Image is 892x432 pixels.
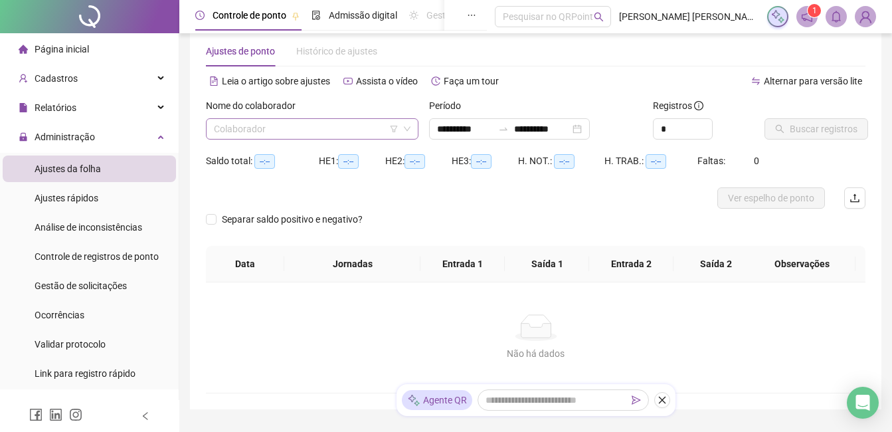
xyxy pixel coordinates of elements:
th: Data [206,246,284,282]
span: Ajustes de ponto [206,46,275,56]
button: Ver espelho de ponto [717,187,825,209]
span: left [141,411,150,421]
span: instagram [69,408,82,421]
span: --:-- [404,154,425,169]
div: Open Intercom Messenger [847,387,879,419]
span: Faltas: [697,156,727,166]
span: info-circle [694,101,703,110]
span: sun [409,11,418,20]
span: Relatórios [35,102,76,113]
img: 93522 [855,7,875,27]
span: Histórico de ajustes [296,46,377,56]
img: sparkle-icon.fc2bf0ac1784a2077858766a79e2daf3.svg [407,393,420,407]
span: history [431,76,440,86]
span: Registros [653,98,703,113]
span: home [19,45,28,54]
span: --:-- [471,154,491,169]
span: Link para registro rápido [35,368,135,379]
th: Saída 2 [673,246,758,282]
span: send [632,395,641,405]
span: swap [751,76,760,86]
span: --:-- [338,154,359,169]
span: ellipsis [467,11,476,20]
span: Gestão de férias [426,10,493,21]
button: Buscar registros [764,118,868,140]
div: HE 1: [319,154,385,169]
img: sparkle-icon.fc2bf0ac1784a2077858766a79e2daf3.svg [770,9,785,24]
span: youtube [343,76,353,86]
th: Observações [748,246,855,282]
th: Jornadas [284,246,420,282]
span: notification [801,11,813,23]
span: Validar protocolo [35,339,106,350]
span: Administração [35,132,95,142]
div: H. NOT.: [518,154,604,169]
th: Entrada 1 [420,246,505,282]
span: facebook [29,408,43,421]
span: 0 [754,156,759,166]
span: Admissão digital [329,10,397,21]
span: Cadastros [35,73,78,84]
span: Análise de inconsistências [35,222,142,233]
div: Agente QR [402,390,472,410]
div: Saldo total: [206,154,319,169]
span: pushpin [292,12,300,20]
span: close [658,395,667,405]
sup: 1 [808,4,821,17]
span: file [19,103,28,112]
span: Ocorrências [35,310,84,320]
span: user-add [19,74,28,83]
span: file-done [312,11,321,20]
span: --:-- [254,154,275,169]
span: Faça um tour [444,76,499,86]
span: Ajustes da folha [35,163,101,174]
span: down [403,125,411,133]
span: file-text [209,76,219,86]
span: to [498,124,509,134]
span: --:-- [646,154,666,169]
span: Observações [758,257,845,271]
span: Controle de registros de ponto [35,251,159,262]
span: clock-circle [195,11,205,20]
span: Gestão de solicitações [35,280,127,291]
th: Saída 1 [505,246,589,282]
label: Período [429,98,470,113]
span: Leia o artigo sobre ajustes [222,76,330,86]
div: H. TRAB.: [604,154,697,169]
span: linkedin [49,408,62,421]
span: Ajustes rápidos [35,193,98,203]
span: [PERSON_NAME] [PERSON_NAME] - MASTER ESQUADRIAS DE ALUMINIO LTDA [619,9,759,24]
div: HE 2: [385,154,452,169]
span: Controle de ponto [213,10,286,21]
span: 1 [812,6,817,15]
th: Entrada 2 [589,246,673,282]
span: --:-- [554,154,575,169]
span: bell [830,11,842,23]
span: search [594,12,604,22]
span: Página inicial [35,44,89,54]
span: Assista o vídeo [356,76,418,86]
span: lock [19,132,28,142]
label: Nome do colaborador [206,98,304,113]
span: filter [390,125,398,133]
span: Separar saldo positivo e negativo? [217,212,368,227]
span: upload [849,193,860,203]
span: Alternar para versão lite [764,76,862,86]
span: swap-right [498,124,509,134]
div: Não há dados [222,346,849,361]
div: HE 3: [452,154,518,169]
